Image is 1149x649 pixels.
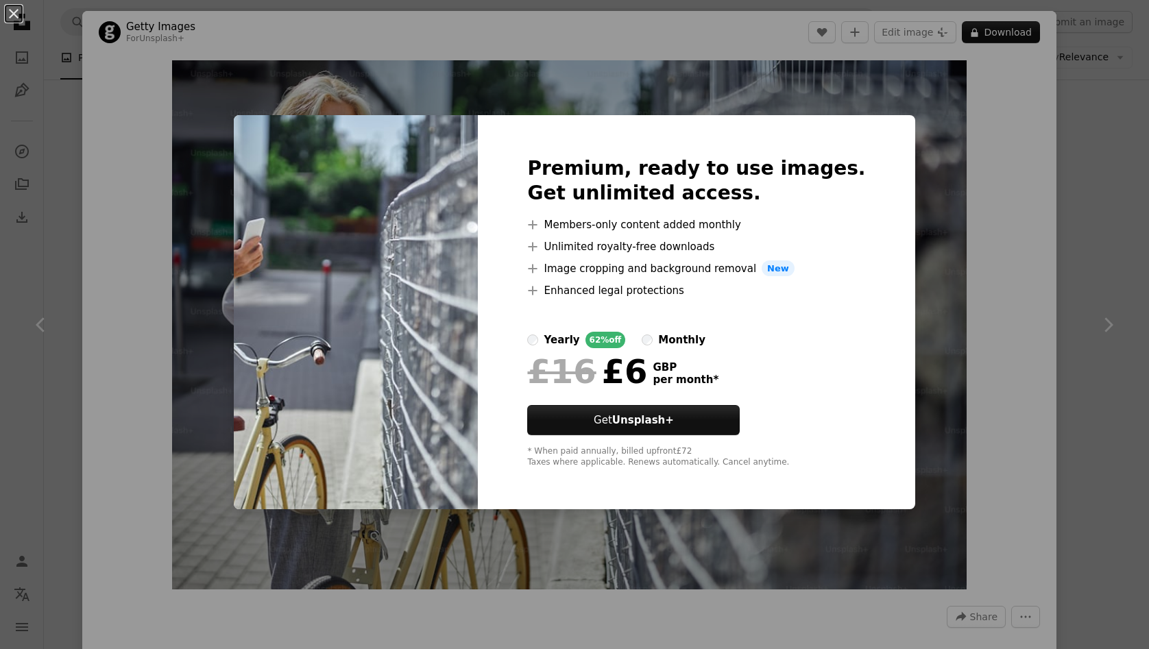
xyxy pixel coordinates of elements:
[585,332,626,348] div: 62% off
[658,332,705,348] div: monthly
[527,446,865,468] div: * When paid annually, billed upfront £72 Taxes where applicable. Renews automatically. Cancel any...
[527,217,865,233] li: Members-only content added monthly
[234,115,478,510] img: premium_photo-1661513912392-8f6132defd60
[527,238,865,255] li: Unlimited royalty-free downloads
[612,414,674,426] strong: Unsplash+
[527,260,865,277] li: Image cropping and background removal
[642,334,653,345] input: monthly
[527,156,865,206] h2: Premium, ready to use images. Get unlimited access.
[653,361,718,374] span: GBP
[527,354,596,389] span: £16
[527,334,538,345] input: yearly62%off
[527,282,865,299] li: Enhanced legal protections
[527,405,740,435] button: GetUnsplash+
[762,260,795,277] span: New
[527,354,647,389] div: £6
[544,332,579,348] div: yearly
[653,374,718,386] span: per month *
